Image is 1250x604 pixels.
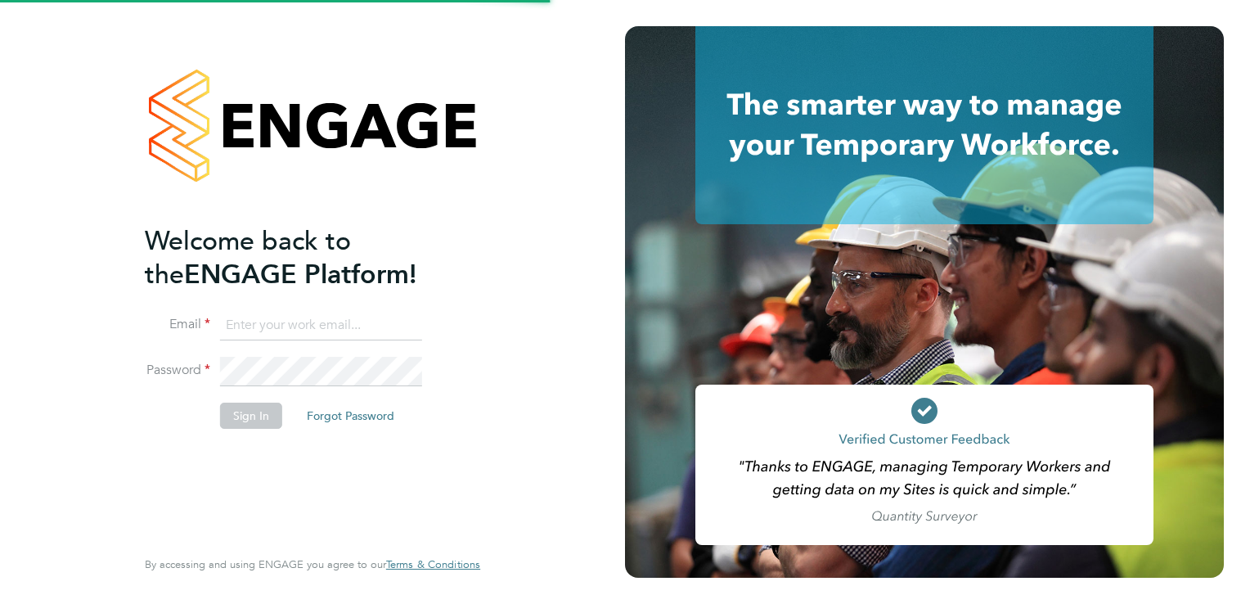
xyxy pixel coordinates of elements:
span: By accessing and using ENGAGE you agree to our [145,557,480,571]
button: Sign In [220,403,282,429]
span: Terms & Conditions [386,557,480,571]
button: Forgot Password [294,403,407,429]
label: Email [145,316,210,333]
span: Welcome back to the [145,225,351,291]
input: Enter your work email... [220,311,422,340]
label: Password [145,362,210,379]
a: Terms & Conditions [386,558,480,571]
h2: ENGAGE Platform! [145,224,464,291]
